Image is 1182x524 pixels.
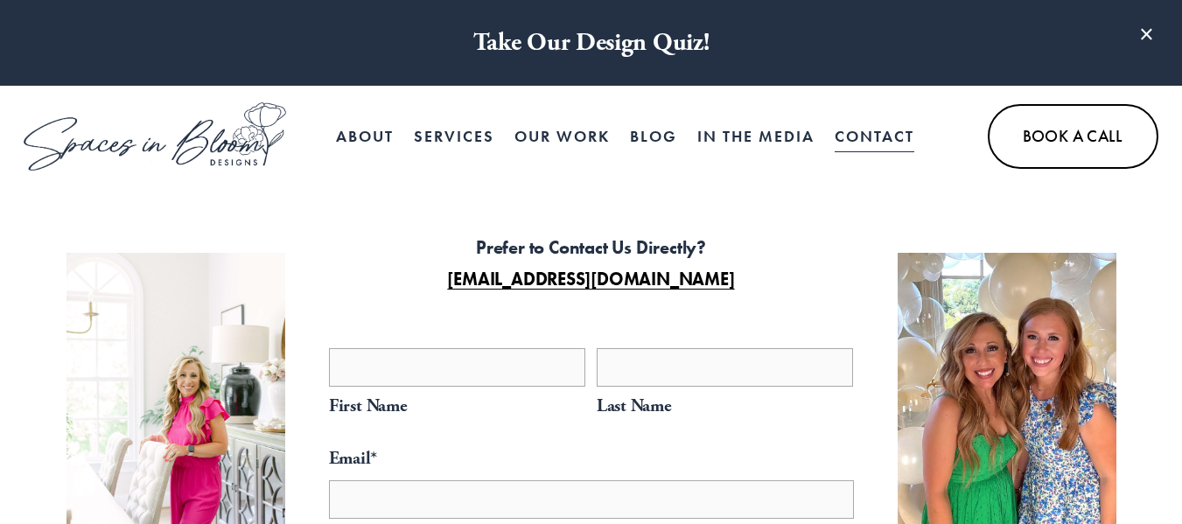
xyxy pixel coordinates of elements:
input: First Name [329,348,586,387]
span: First Name [329,390,586,423]
input: Last Name [597,348,854,387]
a: About [336,119,394,154]
a: [EMAIL_ADDRESS][DOMAIN_NAME] [447,268,734,290]
label: Email [329,443,854,475]
a: Contact [835,119,914,154]
span: Services [414,121,494,153]
a: Book A Call [988,104,1158,170]
a: folder dropdown [414,119,494,154]
a: Our Work [514,119,610,154]
a: Blog [630,119,677,154]
strong: Prefer to Contact Us Directly? [476,236,706,259]
a: In the Media [697,119,815,154]
span: Last Name [597,390,854,423]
